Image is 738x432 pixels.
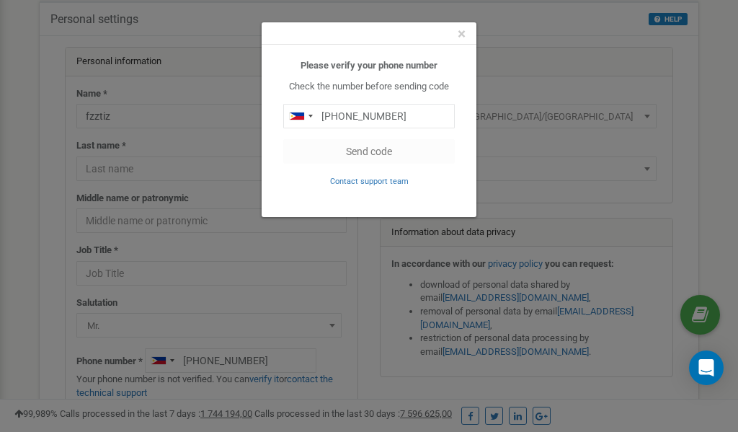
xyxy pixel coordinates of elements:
[283,139,455,164] button: Send code
[283,80,455,94] p: Check the number before sending code
[283,104,455,128] input: 0905 123 4567
[458,27,466,42] button: Close
[284,105,317,128] div: Telephone country code
[458,25,466,43] span: ×
[301,60,437,71] b: Please verify your phone number
[689,351,724,385] div: Open Intercom Messenger
[330,177,409,186] small: Contact support team
[330,175,409,186] a: Contact support team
